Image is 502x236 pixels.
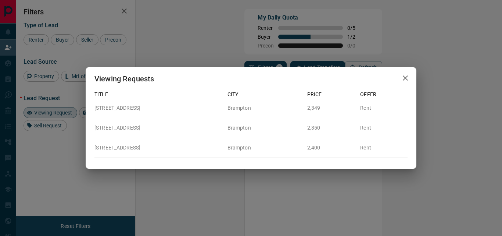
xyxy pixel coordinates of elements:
p: Rent [360,124,408,132]
p: [STREET_ADDRESS] [94,104,222,112]
p: Brampton [227,144,301,152]
p: 2,350 [307,124,355,132]
p: Rent [360,104,408,112]
p: Price [307,91,355,98]
p: Rent [360,144,408,152]
p: Offer [360,91,408,98]
p: [STREET_ADDRESS] [94,144,222,152]
p: Brampton [227,124,301,132]
p: City [227,91,301,98]
p: Brampton [227,104,301,112]
h2: Viewing Requests [86,67,163,91]
p: Title [94,91,222,98]
p: 2,349 [307,104,355,112]
p: 2,400 [307,144,355,152]
p: [STREET_ADDRESS] [94,124,222,132]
